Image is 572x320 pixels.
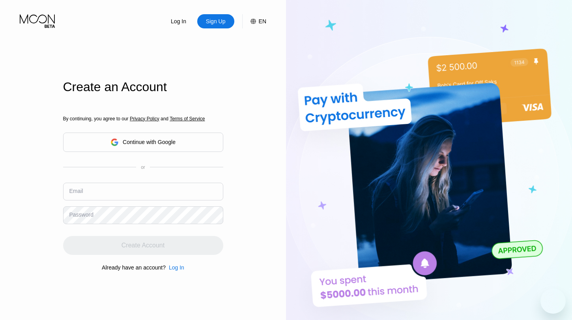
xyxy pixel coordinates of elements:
[166,264,184,271] div: Log In
[160,14,197,28] div: Log In
[69,188,83,194] div: Email
[540,288,566,314] iframe: Button to launch messaging window
[63,116,223,122] div: By continuing, you agree to our
[169,264,184,271] div: Log In
[170,116,205,122] span: Terms of Service
[102,264,166,271] div: Already have an account?
[159,116,170,122] span: and
[242,14,266,28] div: EN
[259,18,266,24] div: EN
[170,17,187,25] div: Log In
[130,116,159,122] span: Privacy Policy
[197,14,234,28] div: Sign Up
[205,17,226,25] div: Sign Up
[63,133,223,152] div: Continue with Google
[69,211,93,218] div: Password
[63,80,223,94] div: Create an Account
[141,165,145,170] div: or
[123,139,176,145] div: Continue with Google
